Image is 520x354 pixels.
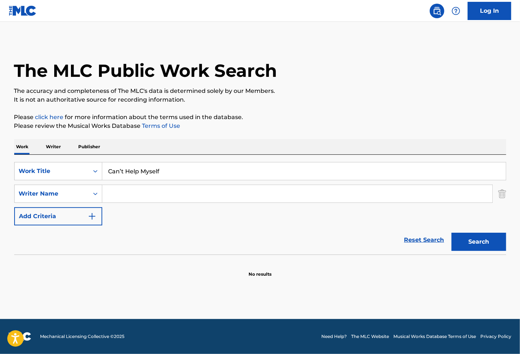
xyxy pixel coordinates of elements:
[14,95,506,104] p: It is not an authoritative source for recording information.
[9,332,31,341] img: logo
[40,333,124,340] span: Mechanical Licensing Collective © 2025
[14,207,102,225] button: Add Criteria
[9,5,37,16] img: MLC Logo
[249,262,271,278] p: No results
[393,333,476,340] a: Musical Works Database Terms of Use
[498,185,506,203] img: Delete Criterion
[76,139,103,154] p: Publisher
[433,7,441,15] img: search
[351,333,389,340] a: The MLC Website
[19,167,84,176] div: Work Title
[14,87,506,95] p: The accuracy and completeness of The MLC's data is determined solely by our Members.
[401,232,448,248] a: Reset Search
[14,113,506,122] p: Please for more information about the terms used in the database.
[321,333,347,340] a: Need Help?
[44,139,63,154] p: Writer
[141,122,180,129] a: Terms of Use
[430,4,444,18] a: Public Search
[14,60,277,82] h1: The MLC Public Work Search
[35,114,64,121] a: click here
[480,333,511,340] a: Privacy Policy
[14,122,506,130] p: Please review the Musical Works Database
[19,189,84,198] div: Writer Name
[452,7,460,15] img: help
[14,139,31,154] p: Work
[468,2,511,20] a: Log In
[452,233,506,251] button: Search
[88,212,96,221] img: 9d2ae6d4665cec9f34b9.svg
[14,162,506,255] form: Search Form
[449,4,463,18] div: Help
